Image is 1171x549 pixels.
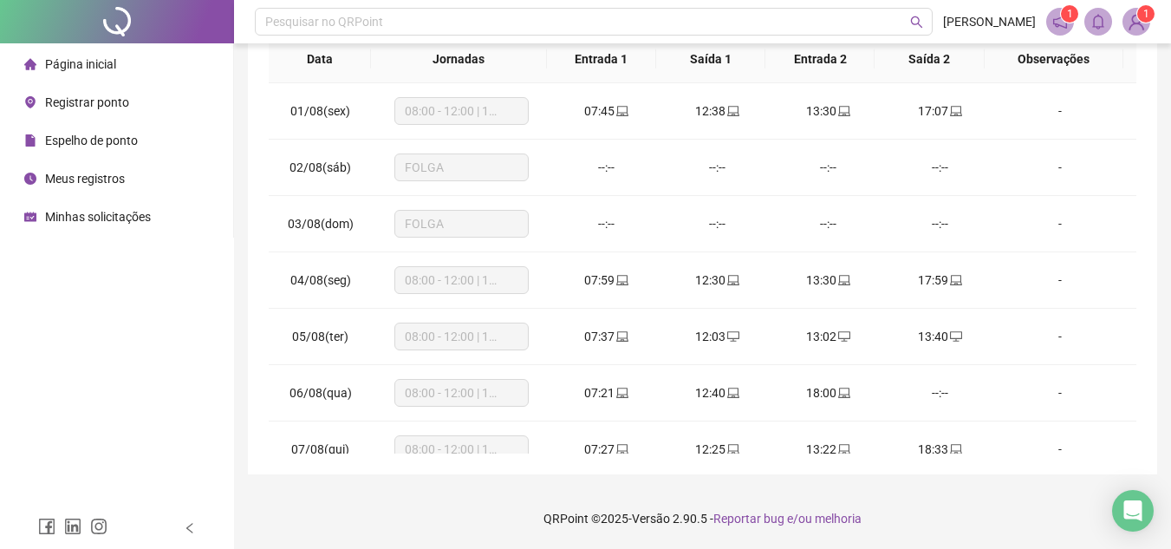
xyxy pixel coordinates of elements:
[1052,14,1068,29] span: notification
[948,105,962,117] span: laptop
[787,383,870,402] div: 18:00
[985,36,1123,83] th: Observações
[1009,440,1111,459] div: -
[713,512,862,526] span: Reportar bug e/ou melhoria
[656,36,765,83] th: Saída 1
[787,101,870,121] div: 13:30
[836,443,850,455] span: laptop
[405,380,518,406] span: 08:00 - 12:00 | 13:00 - 18:00
[269,36,371,83] th: Data
[45,210,151,224] span: Minhas solicitações
[45,57,116,71] span: Página inicial
[725,387,739,399] span: laptop
[787,214,870,233] div: --:--
[405,154,518,180] span: FOLGA
[290,273,351,287] span: 04/08(seg)
[405,436,518,462] span: 08:00 - 12:00 | 13:00 - 18:00
[676,383,759,402] div: 12:40
[288,217,354,231] span: 03/08(dom)
[234,488,1171,549] footer: QRPoint © 2025 - 2.90.5 -
[24,173,36,185] span: clock-circle
[1123,9,1149,35] img: 84045
[45,95,129,109] span: Registrar ponto
[24,58,36,70] span: home
[1112,490,1154,532] div: Open Intercom Messenger
[565,383,648,402] div: 07:21
[1009,214,1111,233] div: -
[290,104,350,118] span: 01/08(sex)
[787,271,870,290] div: 13:30
[898,158,981,177] div: --:--
[90,518,107,535] span: instagram
[898,271,981,290] div: 17:59
[405,211,518,237] span: FOLGA
[371,36,547,83] th: Jornadas
[898,214,981,233] div: --:--
[676,214,759,233] div: --:--
[547,36,656,83] th: Entrada 1
[565,271,648,290] div: 07:59
[615,105,628,117] span: laptop
[615,387,628,399] span: laptop
[725,330,739,343] span: desktop
[184,522,196,534] span: left
[1009,383,1111,402] div: -
[725,274,739,286] span: laptop
[1090,14,1106,29] span: bell
[565,214,648,233] div: --:--
[787,327,870,346] div: 13:02
[24,96,36,108] span: environment
[836,330,850,343] span: desktop
[725,443,739,455] span: laptop
[1009,101,1111,121] div: -
[1137,5,1155,23] sup: Atualize o seu contato no menu Meus Dados
[676,158,759,177] div: --:--
[910,16,923,29] span: search
[291,442,349,456] span: 07/08(qui)
[948,274,962,286] span: laptop
[898,327,981,346] div: 13:40
[405,98,518,124] span: 08:00 - 12:00 | 13:00 - 17:00
[405,324,518,350] span: 08:00 - 12:00 | 13:00 - 18:00
[1061,5,1078,23] sup: 1
[999,49,1109,69] span: Observações
[24,134,36,147] span: file
[615,330,628,343] span: laptop
[565,158,648,177] div: --:--
[787,440,870,459] div: 13:22
[948,443,962,455] span: laptop
[787,158,870,177] div: --:--
[676,101,759,121] div: 12:38
[292,330,348,343] span: 05/08(ter)
[632,512,670,526] span: Versão
[898,383,981,402] div: --:--
[24,211,36,223] span: schedule
[615,443,628,455] span: laptop
[725,105,739,117] span: laptop
[289,160,351,174] span: 02/08(sáb)
[898,101,981,121] div: 17:07
[943,12,1036,31] span: [PERSON_NAME]
[875,36,984,83] th: Saída 2
[289,386,352,400] span: 06/08(qua)
[45,172,125,186] span: Meus registros
[565,440,648,459] div: 07:27
[676,271,759,290] div: 12:30
[405,267,518,293] span: 08:00 - 12:00 | 13:00 - 18:00
[836,105,850,117] span: laptop
[615,274,628,286] span: laptop
[898,440,981,459] div: 18:33
[1067,8,1073,20] span: 1
[1143,8,1149,20] span: 1
[676,327,759,346] div: 12:03
[765,36,875,83] th: Entrada 2
[676,440,759,459] div: 12:25
[836,274,850,286] span: laptop
[1009,271,1111,290] div: -
[565,101,648,121] div: 07:45
[948,330,962,343] span: desktop
[1009,158,1111,177] div: -
[1009,327,1111,346] div: -
[45,134,138,147] span: Espelho de ponto
[64,518,81,535] span: linkedin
